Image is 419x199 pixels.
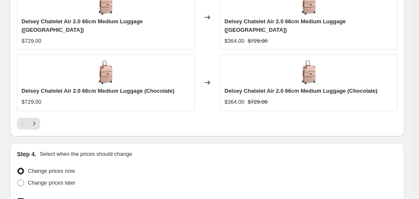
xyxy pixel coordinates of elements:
[40,150,132,158] p: Select when the prices should change
[22,37,41,45] div: $729.00
[28,118,40,130] button: Next
[22,98,41,106] div: $729.00
[93,59,118,84] img: 00167681019-02_80x.jpg
[17,150,36,158] h2: Step 4.
[225,37,245,45] div: $364.00
[225,98,245,106] div: $364.00
[22,88,174,94] span: Delsey Chatelet Air 2.0 66cm Medium Luggage (Chocolate)
[28,168,75,174] span: Change prices now
[248,37,268,45] strike: $729.00
[225,18,346,33] span: Delsey Chatelet Air 2.0 66cm Medium Luggage ([GEOGRAPHIC_DATA])
[22,18,143,33] span: Delsey Chatelet Air 2.0 66cm Medium Luggage ([GEOGRAPHIC_DATA])
[225,88,378,94] span: Delsey Chatelet Air 2.0 66cm Medium Luggage (Chocolate)
[296,59,321,84] img: 00167681019-02_80x.jpg
[248,98,268,106] strike: $729.00
[17,118,40,130] nav: Pagination
[28,180,76,186] span: Change prices later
